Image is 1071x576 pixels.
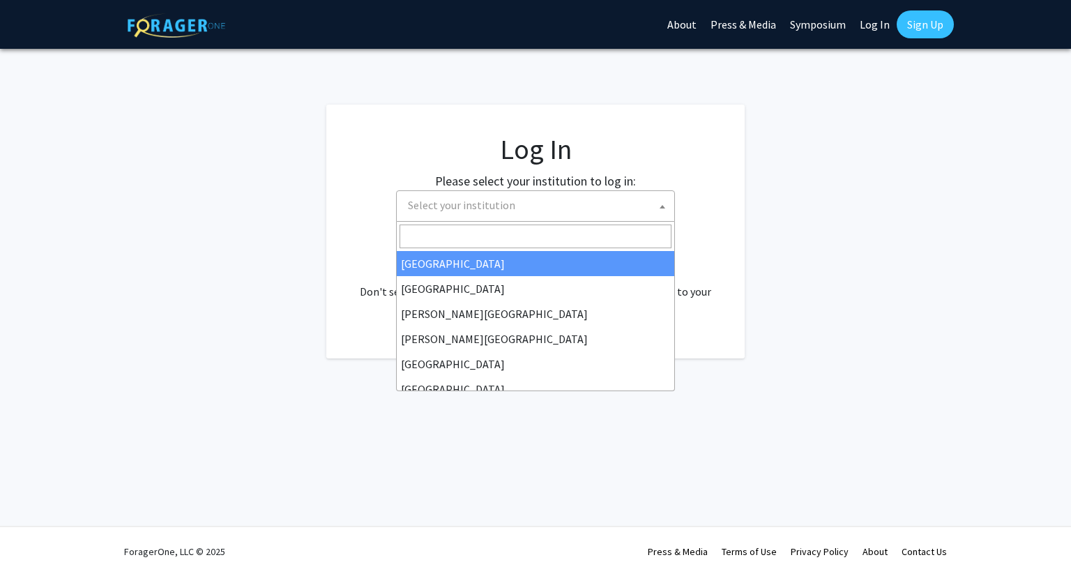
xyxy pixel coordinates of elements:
[408,198,515,212] span: Select your institution
[435,172,636,190] label: Please select your institution to log in:
[128,13,225,38] img: ForagerOne Logo
[396,190,675,222] span: Select your institution
[397,351,674,377] li: [GEOGRAPHIC_DATA]
[400,225,671,248] input: Search
[397,251,674,276] li: [GEOGRAPHIC_DATA]
[397,377,674,402] li: [GEOGRAPHIC_DATA]
[902,545,947,558] a: Contact Us
[397,326,674,351] li: [PERSON_NAME][GEOGRAPHIC_DATA]
[354,132,717,166] h1: Log In
[722,545,777,558] a: Terms of Use
[397,276,674,301] li: [GEOGRAPHIC_DATA]
[354,250,717,317] div: No account? . Don't see your institution? about bringing ForagerOne to your institution.
[124,527,225,576] div: ForagerOne, LLC © 2025
[397,301,674,326] li: [PERSON_NAME][GEOGRAPHIC_DATA]
[648,545,708,558] a: Press & Media
[863,545,888,558] a: About
[402,191,674,220] span: Select your institution
[791,545,849,558] a: Privacy Policy
[897,10,954,38] a: Sign Up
